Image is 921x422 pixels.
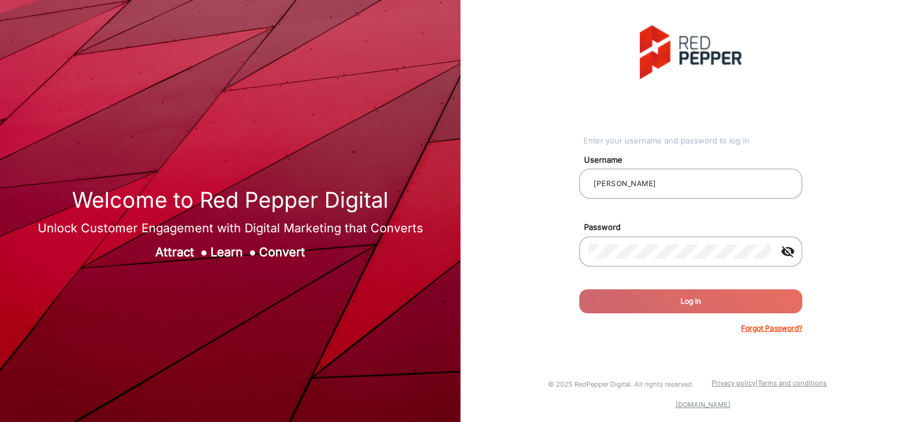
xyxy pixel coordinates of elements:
mat-icon: visibility_off [773,244,802,259]
input: Your username [589,176,793,191]
p: Forgot Password? [741,323,802,334]
mat-label: Username [575,154,816,166]
h1: Welcome to Red Pepper Digital [38,187,423,213]
span: ● [249,245,256,259]
div: Attract Learn Convert [38,243,423,261]
mat-label: Password [575,222,816,234]
span: ● [200,245,207,259]
img: vmg-logo [640,25,742,79]
a: | [756,379,758,387]
a: Privacy policy [712,379,756,387]
div: Unlock Customer Engagement with Digital Marketing that Converts [38,219,423,237]
a: Terms and conditions [758,379,827,387]
button: Log In [579,289,802,313]
small: © 2025 RedPepper Digital. All rights reserved. [548,380,694,388]
a: [DOMAIN_NAME] [676,400,730,409]
div: Enter your username and password to log in [583,135,802,147]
